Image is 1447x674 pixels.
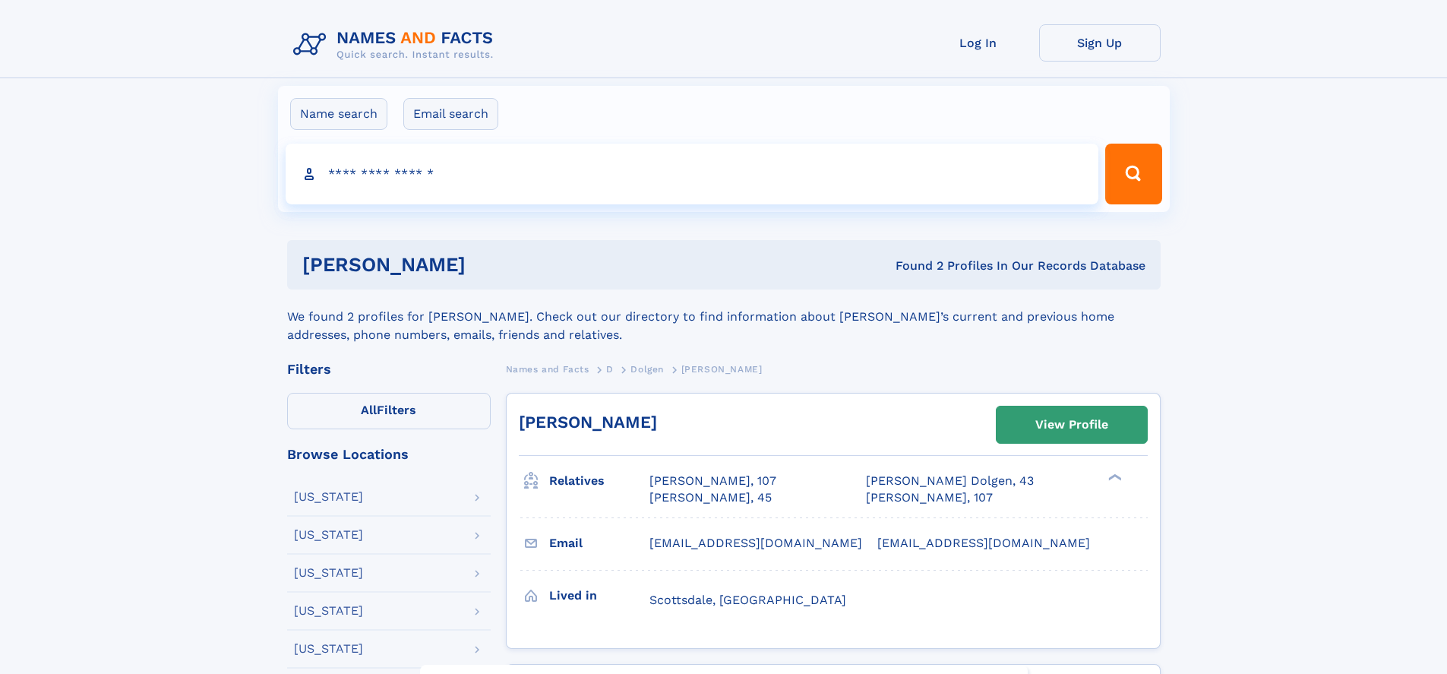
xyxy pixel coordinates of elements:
[997,407,1147,443] a: View Profile
[649,473,776,489] a: [PERSON_NAME], 107
[294,643,363,655] div: [US_STATE]
[287,393,491,429] label: Filters
[290,98,387,130] label: Name search
[630,359,664,378] a: Dolgen
[681,258,1145,274] div: Found 2 Profiles In Our Records Database
[287,290,1161,344] div: We found 2 profiles for [PERSON_NAME]. Check out our directory to find information about [PERSON_...
[918,24,1039,62] a: Log In
[294,567,363,579] div: [US_STATE]
[361,403,377,417] span: All
[287,24,506,65] img: Logo Names and Facts
[549,583,649,609] h3: Lived in
[630,364,664,375] span: Dolgen
[549,468,649,494] h3: Relatives
[606,364,614,375] span: D
[302,255,681,274] h1: [PERSON_NAME]
[606,359,614,378] a: D
[287,448,491,461] div: Browse Locations
[877,536,1090,550] span: [EMAIL_ADDRESS][DOMAIN_NAME]
[403,98,498,130] label: Email search
[294,529,363,541] div: [US_STATE]
[287,362,491,376] div: Filters
[294,491,363,503] div: [US_STATE]
[294,605,363,617] div: [US_STATE]
[1039,24,1161,62] a: Sign Up
[519,413,657,432] a: [PERSON_NAME]
[649,489,772,506] a: [PERSON_NAME], 45
[506,359,589,378] a: Names and Facts
[681,364,763,375] span: [PERSON_NAME]
[549,530,649,556] h3: Email
[1035,407,1108,442] div: View Profile
[649,536,862,550] span: [EMAIL_ADDRESS][DOMAIN_NAME]
[649,593,846,607] span: Scottsdale, [GEOGRAPHIC_DATA]
[286,144,1099,204] input: search input
[866,489,993,506] a: [PERSON_NAME], 107
[866,473,1034,489] a: [PERSON_NAME] Dolgen, 43
[1104,473,1123,483] div: ❯
[1105,144,1161,204] button: Search Button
